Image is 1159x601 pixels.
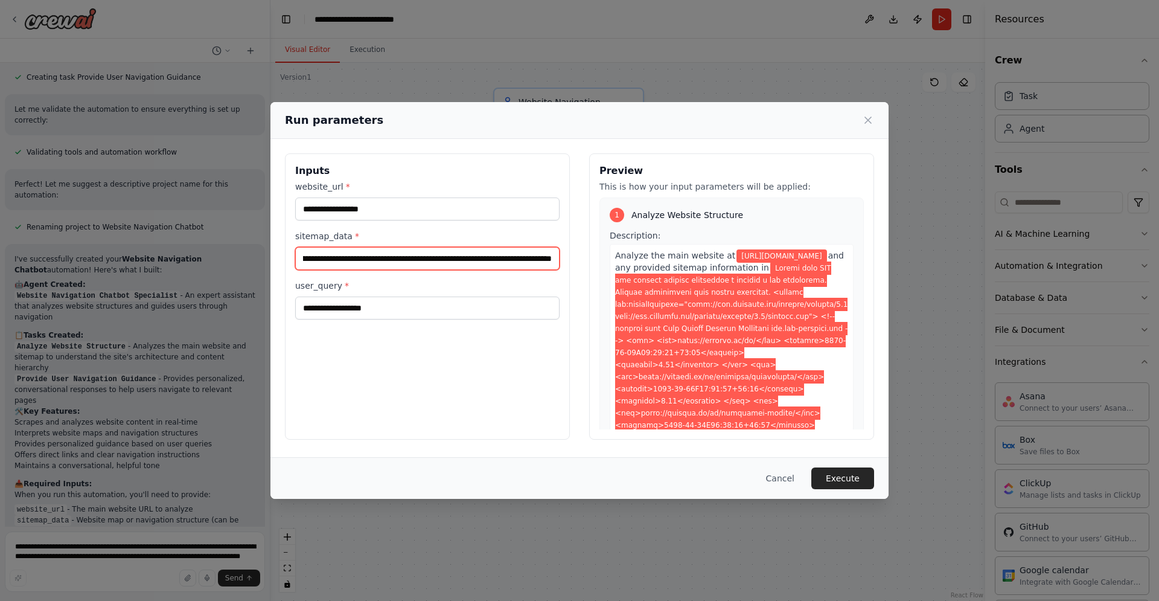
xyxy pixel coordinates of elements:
[610,231,660,240] span: Description:
[615,251,735,260] span: Analyze the main website at
[295,181,560,193] label: website_url
[610,208,624,222] div: 1
[295,164,560,178] h3: Inputs
[631,209,743,221] span: Analyze Website Structure
[295,280,560,292] label: user_query
[295,230,560,242] label: sitemap_data
[756,468,804,489] button: Cancel
[599,164,864,178] h3: Preview
[285,112,383,129] h2: Run parameters
[599,181,864,193] p: This is how your input parameters will be applied:
[736,249,826,263] span: Variable: website_url
[811,468,874,489] button: Execute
